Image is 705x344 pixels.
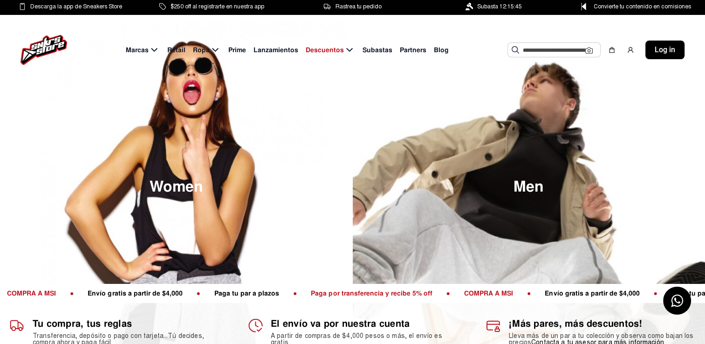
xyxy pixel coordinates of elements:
[228,45,246,55] span: Prime
[189,289,207,297] span: ●
[207,289,286,297] span: Paga tu par a plazos
[538,289,646,297] span: Envío gratis a partir de $4,000
[509,318,696,329] h1: ¡Más pares, más descuentos!
[585,47,593,54] img: Cámara
[477,1,522,12] span: Subasta 12:15:45
[363,45,392,55] span: Subastas
[400,45,426,55] span: Partners
[253,45,298,55] span: Lanzamientos
[578,3,589,10] img: Control Point Icon
[646,289,664,297] span: ●
[608,46,616,54] img: shopping
[520,289,537,297] span: ●
[594,1,691,12] span: Convierte tu contenido en comisiones
[457,289,520,297] span: COMPRA A MSI
[513,179,544,194] span: Men
[33,318,219,329] h1: Tu compra, tus reglas
[627,46,634,54] img: user
[171,1,264,12] span: $250 off al registrarte en nuestra app
[30,1,122,12] span: Descarga la app de Sneakers Store
[304,289,439,297] span: Paga por transferencia y recibe 5% off
[434,45,449,55] span: Blog
[439,289,457,297] span: ●
[655,44,675,55] span: Log in
[193,45,210,55] span: Ropa
[271,318,458,329] h1: El envío va por nuestra cuenta
[21,35,67,65] img: logo
[512,46,519,54] img: Buscar
[167,45,185,55] span: Retail
[126,45,149,55] span: Marcas
[286,289,303,297] span: ●
[81,289,189,297] span: Envío gratis a partir de $4,000
[306,45,344,55] span: Descuentos
[150,179,203,194] span: Women
[335,1,381,12] span: Rastrea tu pedido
